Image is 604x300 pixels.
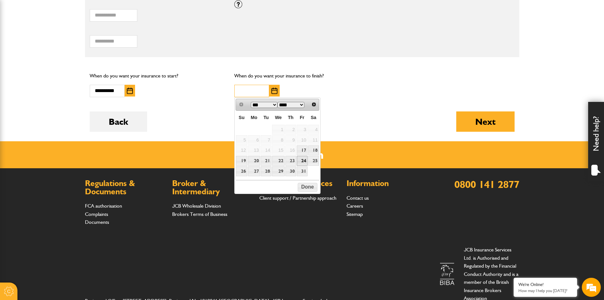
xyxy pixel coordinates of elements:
a: 26 [236,166,247,176]
button: Next [456,111,515,132]
h2: Regulations & Documents [85,179,166,196]
div: We're Online! [518,282,572,287]
span: Friday [300,115,304,120]
a: 20 [248,156,260,166]
a: Careers [347,203,363,209]
a: Sitemap [347,211,363,217]
a: Brokers Terms of Business [172,211,227,217]
span: Monday [251,115,257,120]
a: 0800 141 2877 [454,178,519,190]
a: Contact us [347,195,369,201]
a: JCB Wholesale Division [172,203,221,209]
a: Next [309,100,318,109]
p: How may I help you today? [518,288,572,293]
h2: Information [347,179,427,188]
img: d_20077148190_company_1631870298795_20077148190 [11,35,27,44]
div: Chat with us now [33,36,107,44]
a: 19 [236,156,247,166]
span: Tuesday [263,115,269,120]
a: 23 [285,156,296,166]
a: Documents [85,219,109,225]
button: Done [298,183,317,192]
a: 28 [261,166,271,176]
a: 27 [248,166,260,176]
a: FCA authorisation [85,203,122,209]
input: Enter your email address [8,77,116,91]
p: When do you want your insurance to start? [90,72,225,80]
input: Enter your last name [8,59,116,73]
img: Choose date [127,88,133,94]
img: Choose date [271,88,277,94]
span: Thursday [288,115,294,120]
div: Need help? [588,102,604,181]
em: Start Chat [86,196,115,204]
a: 18 [308,145,319,155]
a: 30 [285,166,296,176]
span: Saturday [311,115,316,120]
div: Minimize live chat window [104,3,119,18]
h2: Broker & Intermediary [172,179,253,196]
span: Wednesday [275,115,282,120]
button: Back [90,111,147,132]
p: When do you want your insurance to finish? [234,72,370,80]
a: 25 [308,156,319,166]
a: 22 [272,156,284,166]
textarea: Type your message and hit 'Enter' [8,115,116,190]
span: Sunday [239,115,244,120]
a: Complaints [85,211,108,217]
a: Client support / Partnership approach [259,195,336,201]
a: 24 [297,156,308,166]
a: 17 [297,145,308,155]
a: 29 [272,166,284,176]
span: Next [311,102,316,107]
input: Enter your phone number [8,96,116,110]
a: 31 [297,166,308,176]
a: 21 [261,156,271,166]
